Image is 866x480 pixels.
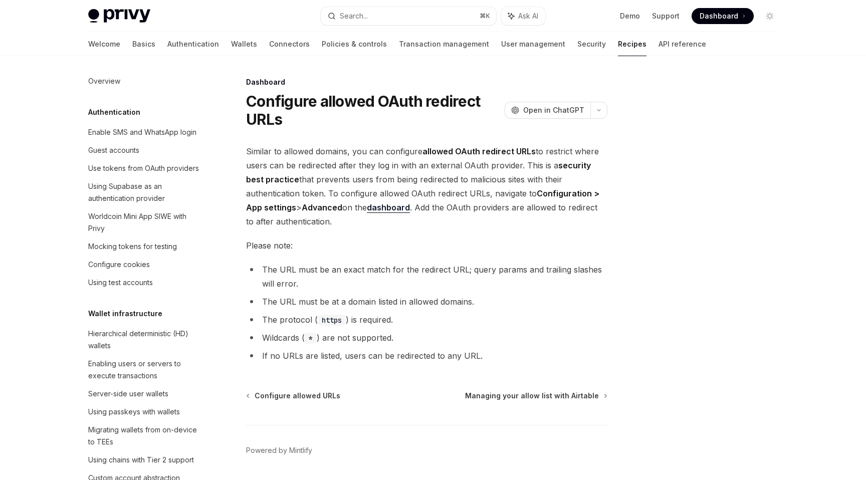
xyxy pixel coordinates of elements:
a: Worldcoin Mini App SIWE with Privy [80,207,208,237]
div: Using Supabase as an authentication provider [88,180,202,204]
a: Enabling users or servers to execute transactions [80,355,208,385]
li: Wildcards ( ) are not supported. [246,331,607,345]
a: Migrating wallets from on-device to TEEs [80,421,208,451]
img: light logo [88,9,150,23]
a: Overview [80,72,208,90]
a: dashboard [367,202,410,213]
div: Search... [340,10,368,22]
div: Server-side user wallets [88,388,168,400]
div: Using chains with Tier 2 support [88,454,194,466]
a: Managing your allow list with Airtable [465,391,606,401]
a: Policies & controls [322,32,387,56]
h5: Wallet infrastructure [88,308,162,320]
a: Mocking tokens for testing [80,237,208,256]
div: Enable SMS and WhatsApp login [88,126,196,138]
button: Ask AI [501,7,545,25]
span: Configure allowed URLs [255,391,340,401]
a: Using chains with Tier 2 support [80,451,208,469]
h5: Authentication [88,106,140,118]
code: https [318,315,346,326]
div: Using test accounts [88,277,153,289]
a: Authentication [167,32,219,56]
span: Managing your allow list with Airtable [465,391,599,401]
a: Welcome [88,32,120,56]
div: Hierarchical deterministic (HD) wallets [88,328,202,352]
span: ⌘ K [480,12,490,20]
a: Recipes [618,32,646,56]
div: Dashboard [246,77,607,87]
div: Migrating wallets from on-device to TEEs [88,424,202,448]
a: Dashboard [692,8,754,24]
a: Support [652,11,680,21]
a: Server-side user wallets [80,385,208,403]
span: Open in ChatGPT [523,105,584,115]
span: Please note: [246,238,607,253]
strong: allowed OAuth redirect URLs [422,146,536,156]
div: Use tokens from OAuth providers [88,162,199,174]
div: Guest accounts [88,144,139,156]
button: Search...⌘K [321,7,496,25]
a: User management [501,32,565,56]
a: Using passkeys with wallets [80,403,208,421]
a: Use tokens from OAuth providers [80,159,208,177]
div: Configure cookies [88,259,150,271]
span: Dashboard [700,11,738,21]
div: Enabling users or servers to execute transactions [88,358,202,382]
li: If no URLs are listed, users can be redirected to any URL. [246,349,607,363]
a: Hierarchical deterministic (HD) wallets [80,325,208,355]
div: Overview [88,75,120,87]
div: Mocking tokens for testing [88,241,177,253]
a: API reference [659,32,706,56]
a: Using test accounts [80,274,208,292]
span: Similar to allowed domains, you can configure to restrict where users can be redirected after the... [246,144,607,228]
a: Enable SMS and WhatsApp login [80,123,208,141]
li: The protocol ( ) is required. [246,313,607,327]
div: Using passkeys with wallets [88,406,180,418]
a: Demo [620,11,640,21]
button: Toggle dark mode [762,8,778,24]
span: Ask AI [518,11,538,21]
strong: Advanced [302,202,342,212]
a: Transaction management [399,32,489,56]
li: The URL must be an exact match for the redirect URL; query params and trailing slashes will error. [246,263,607,291]
a: Connectors [269,32,310,56]
li: The URL must be at a domain listed in allowed domains. [246,295,607,309]
a: Security [577,32,606,56]
h1: Configure allowed OAuth redirect URLs [246,92,501,128]
a: Guest accounts [80,141,208,159]
button: Open in ChatGPT [505,102,590,119]
a: Wallets [231,32,257,56]
div: Worldcoin Mini App SIWE with Privy [88,210,202,234]
a: Basics [132,32,155,56]
a: Powered by Mintlify [246,445,312,455]
a: Configure cookies [80,256,208,274]
a: Using Supabase as an authentication provider [80,177,208,207]
a: Configure allowed URLs [247,391,340,401]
